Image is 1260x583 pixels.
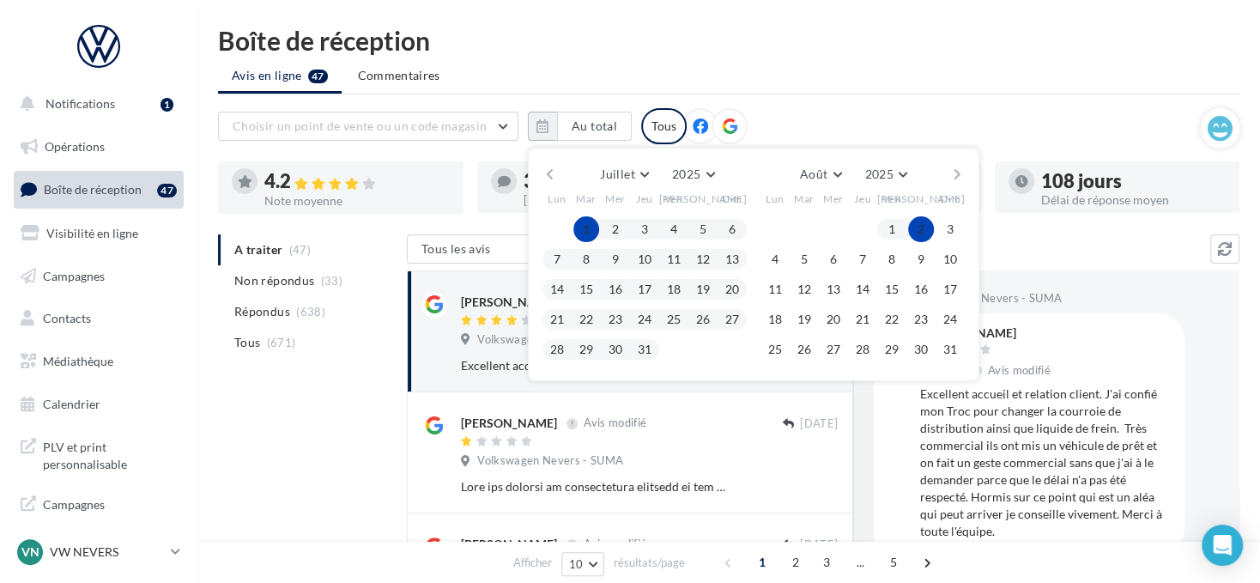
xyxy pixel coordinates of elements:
button: 6 [821,246,846,272]
button: 15 [879,276,905,302]
span: Août [800,167,827,181]
button: 12 [690,246,716,272]
span: Notifications [45,96,115,111]
span: Répondus [234,303,290,320]
button: 19 [791,307,817,332]
span: Avis modifié [988,363,1051,377]
span: PLV et print personnalisable [43,435,177,472]
span: 1 [748,549,776,576]
button: 27 [821,337,846,362]
a: Contacts [10,301,187,337]
button: 27 [719,307,745,332]
button: 8 [879,246,905,272]
span: 2 [782,549,809,576]
a: Boîte de réception47 [10,171,187,208]
button: 26 [690,307,716,332]
span: 5 [880,549,907,576]
button: 20 [821,307,846,332]
span: Visibilité en ligne [46,226,138,240]
span: résultats/page [614,555,685,571]
div: 108 jours [1041,172,1227,191]
span: Dim [940,191,960,206]
button: 31 [632,337,657,362]
button: 4 [661,216,687,242]
a: Campagnes [10,258,187,295]
button: 24 [632,307,657,332]
button: Au total [528,112,632,141]
button: 30 [908,337,934,362]
button: 14 [850,276,875,302]
span: Jeu [854,191,871,206]
span: [PERSON_NAME] [877,191,966,206]
span: (671) [267,336,296,349]
button: 21 [850,307,875,332]
button: 17 [632,276,657,302]
button: 4 [762,246,788,272]
div: Open Intercom Messenger [1202,525,1243,566]
span: 3 [813,549,840,576]
span: Jeu [636,191,653,206]
span: Boîte de réception [44,182,142,197]
span: Avis modifié [584,537,646,551]
span: [PERSON_NAME] [659,191,748,206]
div: [PERSON_NAME] [920,327,1054,339]
button: 13 [821,276,846,302]
button: 18 [661,276,687,302]
span: Tous les avis [421,241,491,256]
span: Non répondus [234,272,314,289]
p: VW NEVERS [50,544,164,561]
button: 10 [937,246,963,272]
span: (638) [296,305,325,319]
span: ... [846,549,874,576]
button: 1 [573,216,599,242]
button: 14 [544,276,570,302]
button: Juillet [593,162,655,186]
a: Campagnes DataOnDemand [10,486,187,537]
div: Excellent accueil et relation client. J'ai confié mon Troc pour changer la courroie de distributi... [461,357,726,374]
span: Mer [605,191,626,206]
button: 31 [937,337,963,362]
button: 3 [632,216,657,242]
button: Notifications 1 [10,86,180,122]
a: Opérations [10,129,187,165]
button: 10 [632,246,657,272]
button: 28 [544,337,570,362]
button: 1 [879,216,905,242]
div: [PERSON_NAME] non répondus [524,194,709,206]
span: Contacts [43,311,91,325]
span: Choisir un point de vente ou un code magasin [233,118,487,133]
button: 3 [937,216,963,242]
button: 7 [544,246,570,272]
button: 8 [573,246,599,272]
button: 2 [603,216,628,242]
div: Tous [641,108,687,144]
button: 2025 [857,162,913,186]
span: Juillet [600,167,634,181]
a: PLV et print personnalisable [10,428,187,479]
div: [PERSON_NAME] [461,415,557,432]
button: 19 [690,276,716,302]
button: Au total [557,112,632,141]
span: Mar [576,191,597,206]
span: Opérations [45,139,105,154]
span: Campagnes [43,268,105,282]
button: 11 [762,276,788,302]
button: 10 [561,552,605,576]
span: [DATE] [800,537,838,553]
a: Médiathèque [10,343,187,380]
span: VN [21,544,39,561]
button: Tous les avis [407,234,579,264]
div: [PERSON_NAME] [461,294,557,311]
button: 17 [937,276,963,302]
span: (33) [321,274,342,288]
button: 28 [850,337,875,362]
span: Lun [548,191,566,206]
div: Délai de réponse moyen [1041,194,1227,206]
span: Médiathèque [43,354,113,368]
button: Choisir un point de vente ou un code magasin [218,112,518,141]
span: Campagnes DataOnDemand [43,493,177,530]
span: Afficher [513,555,552,571]
button: 22 [573,307,599,332]
button: 12 [791,276,817,302]
button: 29 [879,337,905,362]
